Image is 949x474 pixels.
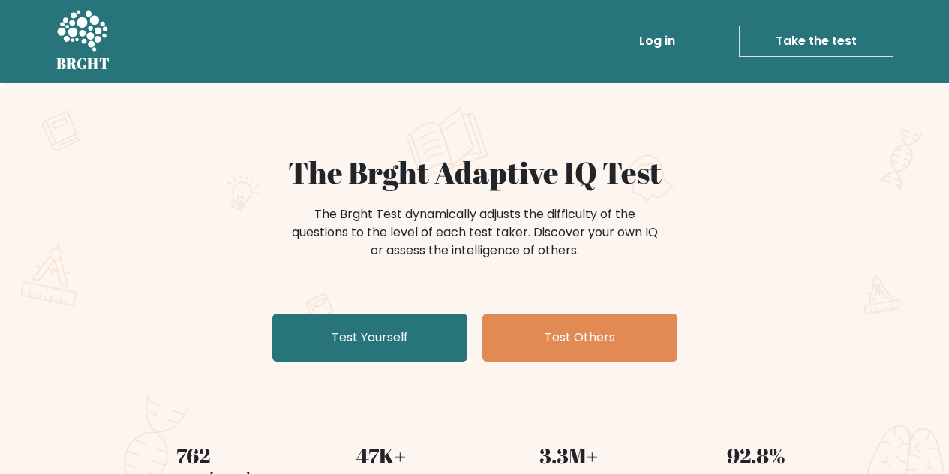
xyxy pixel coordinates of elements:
div: 92.8% [671,439,841,471]
div: The Brght Test dynamically adjusts the difficulty of the questions to the level of each test take... [287,205,662,259]
div: 762 [109,439,278,471]
h1: The Brght Adaptive IQ Test [109,154,841,190]
a: Test Yourself [272,313,467,361]
a: Test Others [482,313,677,361]
div: 3.3M+ [484,439,653,471]
div: 47K+ [296,439,466,471]
a: Log in [633,26,681,56]
a: Take the test [739,25,893,57]
h5: BRGHT [56,55,110,73]
a: BRGHT [56,6,110,76]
